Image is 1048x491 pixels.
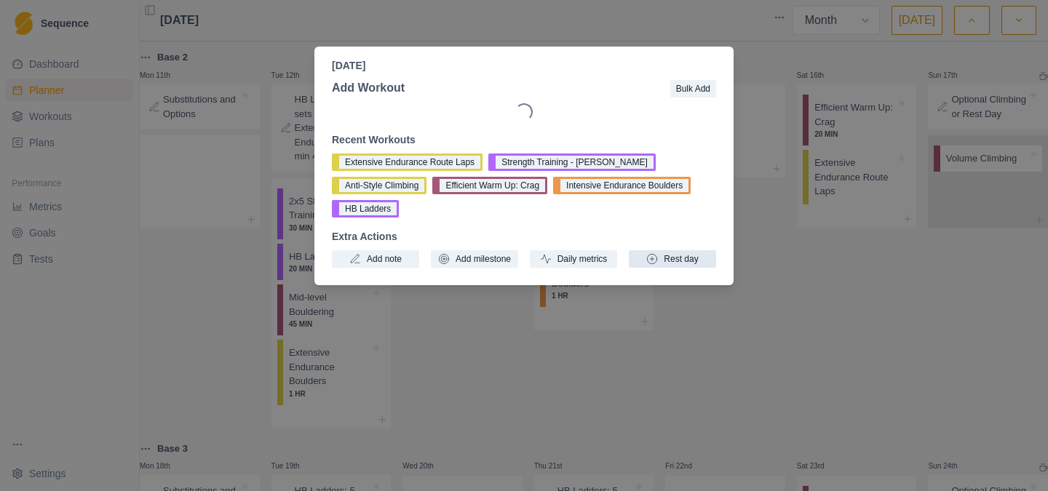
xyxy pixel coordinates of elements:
[332,229,716,244] p: Extra Actions
[432,177,547,194] button: Efficient Warm Up: Crag
[332,58,716,73] p: [DATE]
[530,250,617,268] button: Daily metrics
[553,177,691,194] button: Intensive Endurance Boulders
[488,153,656,171] button: Strength Training - [PERSON_NAME]
[332,153,483,171] button: Extensive Endurance Route Laps
[332,132,716,148] p: Recent Workouts
[629,250,716,268] button: Rest day
[431,250,518,268] button: Add milestone
[332,250,419,268] button: Add note
[332,79,405,97] p: Add Workout
[670,80,716,97] button: Bulk Add
[332,177,426,194] button: Anti-Style Climbing
[332,200,399,217] button: HB Ladders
